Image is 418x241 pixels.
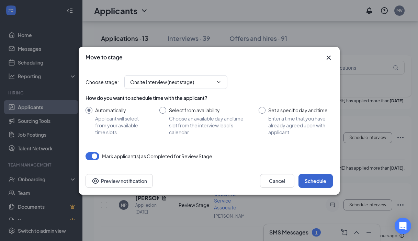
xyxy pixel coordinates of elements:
[325,54,333,62] button: Close
[86,94,333,101] div: How do you want to schedule time with the applicant?
[260,174,294,188] button: Cancel
[102,152,212,160] span: Mark applicant(s) as Completed for Review Stage
[216,79,222,85] svg: ChevronDown
[91,177,100,185] svg: Eye
[86,54,123,61] h3: Move to stage
[395,218,411,234] div: Open Intercom Messenger
[86,78,119,86] span: Choose stage :
[325,54,333,62] svg: Cross
[86,174,153,188] button: Preview notificationEye
[298,174,333,188] button: Schedule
